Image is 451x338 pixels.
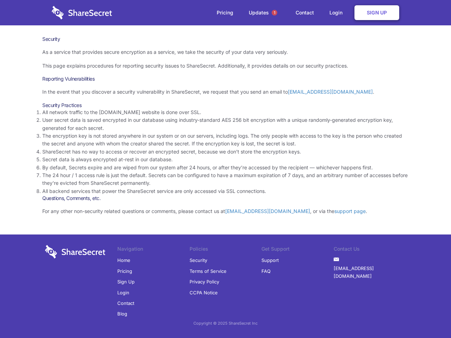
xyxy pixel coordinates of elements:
[42,102,409,108] h3: Security Practices
[42,116,409,132] li: User secret data is saved encrypted in our database using industry-standard AES 256 bit encryptio...
[42,36,409,42] h1: Security
[42,187,409,195] li: All backend services that power the ShareSecret service are only accessed via SSL connections.
[289,2,321,24] a: Contact
[190,255,207,265] a: Security
[190,276,219,287] a: Privacy Policy
[42,156,409,163] li: Secret data is always encrypted at-rest in our database.
[117,245,190,255] li: Navigation
[354,5,399,20] a: Sign Up
[117,266,132,276] a: Pricing
[42,132,409,148] li: The encryption key is not stored anywhere in our system or on our servers, including logs. The on...
[272,10,277,15] span: 1
[42,48,409,56] p: As a service that provides secure encryption as a service, we take the security of your data very...
[322,2,353,24] a: Login
[334,245,406,255] li: Contact Us
[261,255,279,265] a: Support
[42,62,409,70] p: This page explains procedures for reporting security issues to ShareSecret. Additionally, it prov...
[190,245,262,255] li: Policies
[42,164,409,171] li: By default, Secrets expire and are wiped from our system after 24 hours, or after they’re accesse...
[117,287,129,298] a: Login
[190,287,218,298] a: CCPA Notice
[117,276,135,287] a: Sign Up
[117,255,130,265] a: Home
[288,89,373,95] a: [EMAIL_ADDRESS][DOMAIN_NAME]
[42,88,409,96] p: In the event that you discover a security vulnerability in ShareSecret, we request that you send ...
[261,245,334,255] li: Get Support
[45,245,105,258] img: logo-wordmark-white-trans-d4663122ce5f474addd5e946df7df03e33cb6a1c49d2221995e7729f52c070b2.svg
[261,266,271,276] a: FAQ
[334,263,406,282] a: [EMAIL_ADDRESS][DOMAIN_NAME]
[42,76,409,82] h3: Reporting Vulnerabilities
[42,207,409,215] p: For any other non-security related questions or comments, please contact us at , or via the .
[225,208,310,214] a: [EMAIL_ADDRESS][DOMAIN_NAME]
[117,298,134,308] a: Contact
[42,171,409,187] li: The 24 hour / 1 access rule is just the default. Secrets can be configured to have a maximum expi...
[52,6,112,19] img: logo-wordmark-white-trans-d4663122ce5f474addd5e946df7df03e33cb6a1c49d2221995e7729f52c070b2.svg
[190,266,227,276] a: Terms of Service
[42,148,409,156] li: ShareSecret has no way to access or recover an encrypted secret, because we don’t store the encry...
[210,2,240,24] a: Pricing
[42,108,409,116] li: All network traffic to the [DOMAIN_NAME] website is done over SSL.
[117,308,127,319] a: Blog
[334,208,366,214] a: support page
[42,195,409,201] h3: Questions, Comments, etc.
